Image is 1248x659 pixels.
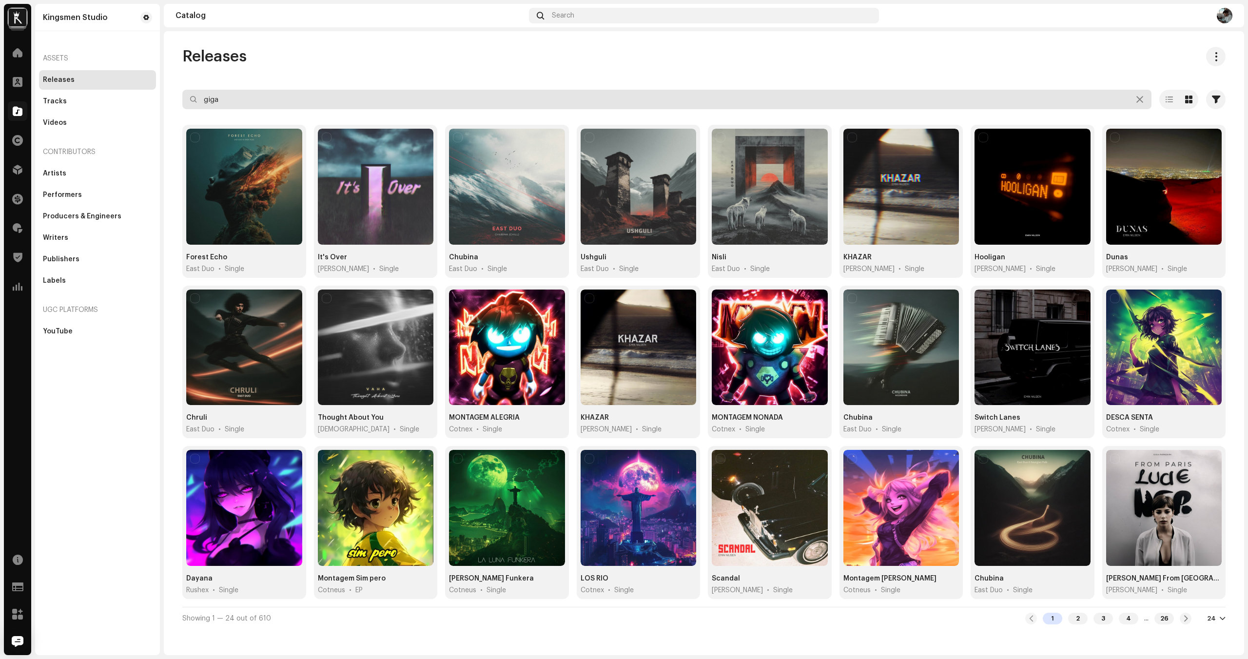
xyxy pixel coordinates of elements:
[186,252,227,262] div: Forest Echo
[43,76,75,84] div: Releases
[898,264,901,274] span: •
[843,425,872,434] span: East Duo
[318,574,386,583] div: Montagem Sim pero
[581,574,608,583] div: LOS RIO
[186,585,209,595] span: Rushex
[219,585,238,595] div: Single
[487,585,506,595] div: Single
[39,298,156,322] re-a-nav-header: UGC Platforms
[712,425,735,434] span: Cotnex
[613,264,615,274] span: •
[487,264,507,274] div: Single
[744,264,746,274] span: •
[1207,615,1216,622] div: 24
[1106,252,1128,262] div: Dunas
[43,191,82,199] div: Performers
[480,585,483,595] span: •
[843,585,871,595] span: Cotneus
[712,413,783,423] div: MONTAGEM NONADA
[1036,425,1055,434] div: Single
[39,185,156,205] re-m-nav-item: Performers
[476,425,479,434] span: •
[750,264,770,274] div: Single
[581,585,604,595] span: Cotnex
[318,252,347,262] div: It's Over
[1030,264,1032,274] span: •
[876,425,878,434] span: •
[1140,425,1159,434] div: Single
[905,264,924,274] div: Single
[43,255,79,263] div: Publishers
[39,113,156,133] re-m-nav-item: Videos
[614,585,634,595] div: Single
[975,425,1026,434] span: Emin Nilsen
[39,47,156,70] re-a-nav-header: Assets
[1093,613,1113,624] div: 3
[182,615,271,622] span: Showing 1 — 24 out of 610
[1144,615,1149,622] div: ...
[449,264,477,274] span: East Duo
[1043,613,1062,624] div: 1
[843,264,895,274] span: Emin Nilsen
[1013,585,1033,595] div: Single
[318,264,369,274] span: Barbara K
[1030,425,1032,434] span: •
[43,277,66,285] div: Labels
[1007,585,1009,595] span: •
[449,585,476,595] span: Cotneus
[843,574,936,583] div: Montagem Mala fama
[393,425,396,434] span: •
[1106,413,1153,423] div: DESCA SENTA
[39,207,156,226] re-m-nav-item: Producers & Engineers
[449,425,472,434] span: Cotnex
[552,12,574,19] span: Search
[39,70,156,90] re-m-nav-item: Releases
[1036,264,1055,274] div: Single
[43,234,68,242] div: Writers
[745,425,765,434] div: Single
[8,8,27,27] img: e9e70cf3-c49a-424f-98c5-fab0222053be
[581,264,609,274] span: East Duo
[881,585,900,595] div: Single
[642,425,662,434] div: Single
[39,140,156,164] re-a-nav-header: Contributors
[373,264,375,274] span: •
[39,322,156,341] re-m-nav-item: YouTube
[175,12,525,19] div: Catalog
[608,585,610,595] span: •
[182,47,247,66] span: Releases
[1168,585,1187,595] div: Single
[843,252,872,262] div: KHAZAR
[39,250,156,269] re-m-nav-item: Publishers
[767,585,769,595] span: •
[712,264,740,274] span: East Duo
[975,252,1005,262] div: Hooligan
[975,413,1020,423] div: Switch Lanes
[43,14,108,21] div: Kingsmen Studio
[379,264,399,274] div: Single
[39,271,156,291] re-m-nav-item: Labels
[975,264,1026,274] span: Emin Nilsen
[975,574,1004,583] div: Chubina
[449,252,478,262] div: Chubina
[1119,613,1138,624] div: 4
[43,119,67,127] div: Videos
[1161,264,1164,274] span: •
[712,252,726,262] div: Nisli
[43,328,73,335] div: YouTube
[43,170,66,177] div: Artists
[318,425,390,434] span: VAHA
[318,413,384,423] div: Thought About You
[186,574,213,583] div: Dayana
[1133,425,1136,434] span: •
[318,585,345,595] span: Cotneus
[481,264,484,274] span: •
[1168,264,1187,274] div: Single
[581,425,632,434] span: Emin Nilsen
[712,585,763,595] span: Emin Nilsen
[186,264,214,274] span: East Duo
[1154,613,1174,624] div: 26
[619,264,639,274] div: Single
[483,425,502,434] div: Single
[225,264,244,274] div: Single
